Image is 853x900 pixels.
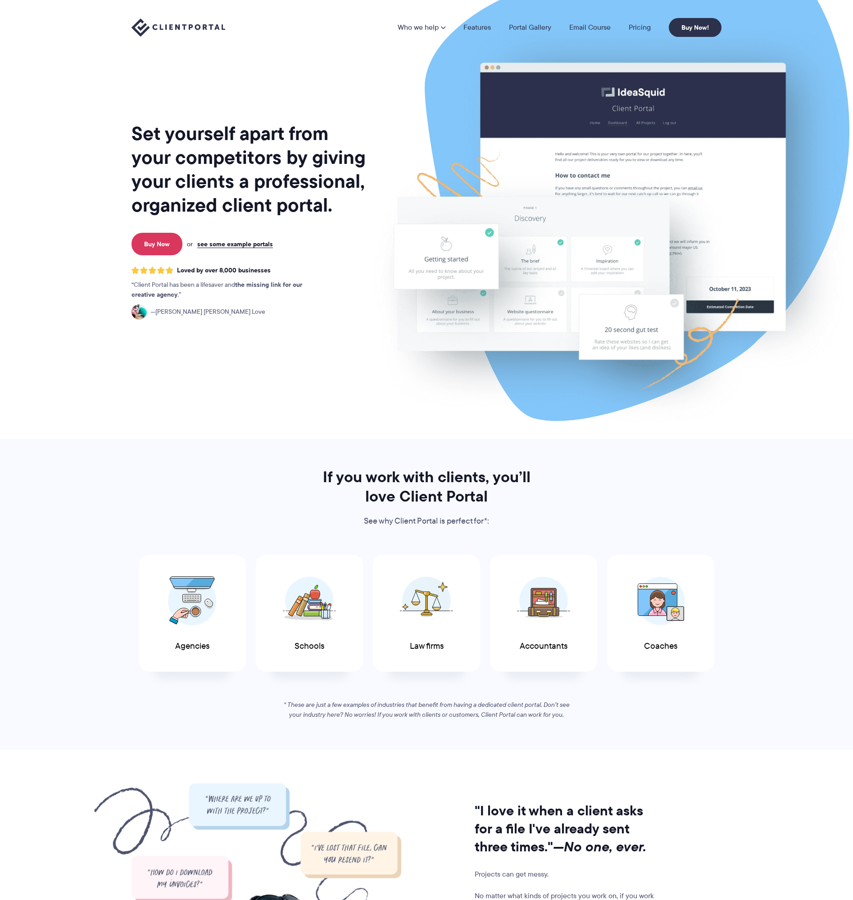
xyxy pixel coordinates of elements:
[509,24,551,31] a: Portal Gallery
[284,700,570,719] em: * These are just a few examples of industries that benefit from having a dedicated client portal....
[310,467,543,506] h2: If you work with clients, you’ll love Client Portal
[475,802,658,856] h2: "I love it when a client asks for a file I've already sent three times."
[553,837,646,857] i: —No one, ever.
[669,18,721,37] a: Buy Now!
[177,267,271,274] span: Loved by over 8,000 businesses
[132,280,321,300] p: Client Portal has been a lifesaver and .
[132,280,302,299] strong: the missing link for our creative agency
[197,240,273,248] a: see some example portals
[256,555,363,672] a: Schools
[475,868,658,881] p: Projects can get messy.
[644,642,677,651] span: Coaches
[132,233,182,255] a: Buy Now
[607,555,714,672] a: Coaches
[520,642,567,651] span: Accountants
[490,555,597,672] a: Accountants
[373,555,480,672] a: Law firms
[410,642,444,651] span: Law firms
[187,240,193,248] span: or
[629,24,651,31] a: Pricing
[463,24,491,31] a: Features
[310,515,543,528] p: See why Client Portal is perfect for*:
[398,24,445,31] a: Who we help
[132,122,368,217] h1: Set yourself apart from your competitors by giving your clients a professional, organized client ...
[175,642,209,651] span: Agencies
[569,24,611,31] a: Email Course
[150,307,265,317] span: [PERSON_NAME] [PERSON_NAME] Love
[139,555,246,672] a: Agencies
[295,642,324,651] span: Schools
